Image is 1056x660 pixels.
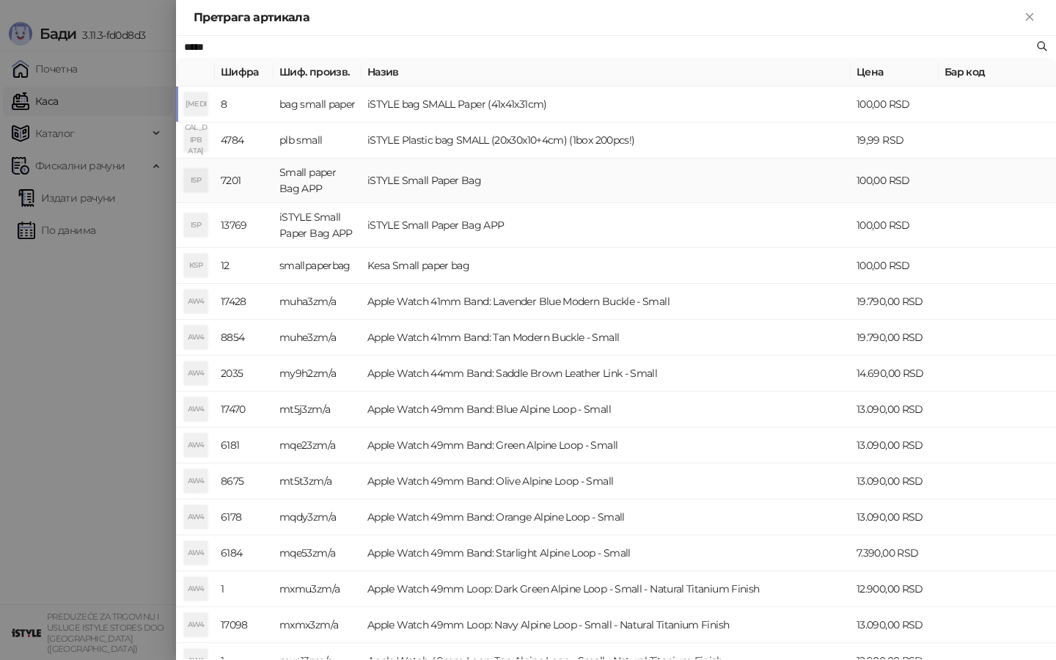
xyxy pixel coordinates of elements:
[362,571,851,607] td: Apple Watch 49mm Loop: Dark Green Alpine Loop - Small - Natural Titanium Finish
[274,463,362,499] td: mt5t3zm/a
[215,607,274,643] td: 17098
[215,428,274,463] td: 6181
[274,499,362,535] td: mqdy3zm/a
[184,128,208,152] div: IPB
[362,356,851,392] td: Apple Watch 44mm Band: Saddle Brown Leather Link - Small
[274,87,362,122] td: bag small paper
[184,169,208,192] div: ISP
[274,356,362,392] td: my9h2zm/a
[215,571,274,607] td: 1
[362,392,851,428] td: Apple Watch 49mm Band: Blue Alpine Loop - Small
[362,158,851,203] td: iSTYLE Small Paper Bag
[362,428,851,463] td: Apple Watch 49mm Band: Green Alpine Loop - Small
[184,326,208,349] div: AW4
[362,248,851,284] td: Kesa Small paper bag
[215,356,274,392] td: 2035
[1021,9,1038,26] button: Close
[851,428,939,463] td: 13.090,00 RSD
[851,248,939,284] td: 100,00 RSD
[274,535,362,571] td: mqe53zm/a
[851,571,939,607] td: 12.900,00 RSD
[184,397,208,421] div: AW4
[215,248,274,284] td: 12
[215,535,274,571] td: 6184
[274,248,362,284] td: smallpaperbag
[274,320,362,356] td: muhe3zm/a
[851,284,939,320] td: 19.790,00 RSD
[274,571,362,607] td: mxmu3zm/a
[851,203,939,248] td: 100,00 RSD
[184,613,208,637] div: AW4
[851,499,939,535] td: 13.090,00 RSD
[184,213,208,237] div: ISP
[215,58,274,87] th: Шифра
[215,320,274,356] td: 8854
[215,392,274,428] td: 17470
[851,320,939,356] td: 19.790,00 RSD
[851,58,939,87] th: Цена
[851,535,939,571] td: 7.390,00 RSD
[274,607,362,643] td: mxmx3zm/a
[851,607,939,643] td: 13.090,00 RSD
[274,284,362,320] td: muha3zm/a
[184,577,208,601] div: AW4
[851,122,939,158] td: 19,99 RSD
[362,535,851,571] td: Apple Watch 49mm Band: Starlight Alpine Loop - Small
[362,320,851,356] td: Apple Watch 41mm Band: Tan Modern Buckle - Small
[274,158,362,203] td: Small paper Bag APP
[362,607,851,643] td: Apple Watch 49mm Loop: Navy Alpine Loop - Small - Natural Titanium Finish
[851,463,939,499] td: 13.090,00 RSD
[215,87,274,122] td: 8
[215,463,274,499] td: 8675
[194,9,1021,26] div: Претрага артикала
[851,87,939,122] td: 100,00 RSD
[851,356,939,392] td: 14.690,00 RSD
[184,433,208,457] div: AW4
[851,392,939,428] td: 13.090,00 RSD
[184,362,208,385] div: AW4
[362,203,851,248] td: iSTYLE Small Paper Bag APP
[215,203,274,248] td: 13769
[184,541,208,565] div: AW4
[274,203,362,248] td: iSTYLE Small Paper Bag APP
[362,87,851,122] td: iSTYLE bag SMALL Paper (41x41x31cm)
[274,392,362,428] td: mt5j3zm/a
[215,284,274,320] td: 17428
[215,122,274,158] td: 4784
[274,122,362,158] td: plb small
[274,58,362,87] th: Шиф. произв.
[184,469,208,493] div: AW4
[939,58,1056,87] th: Бар код
[215,499,274,535] td: 6178
[184,92,208,116] div: [MEDICAL_DATA]
[184,505,208,529] div: AW4
[362,122,851,158] td: iSTYLE Plastic bag SMALL (20x30x10+4cm) (1box 200pcs!)
[362,58,851,87] th: Назив
[362,463,851,499] td: Apple Watch 49mm Band: Olive Alpine Loop - Small
[362,499,851,535] td: Apple Watch 49mm Band: Orange Alpine Loop - Small
[184,254,208,277] div: KSP
[215,158,274,203] td: 7201
[274,428,362,463] td: mqe23zm/a
[851,158,939,203] td: 100,00 RSD
[184,290,208,313] div: AW4
[362,284,851,320] td: Apple Watch 41mm Band: Lavender Blue Modern Buckle - Small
